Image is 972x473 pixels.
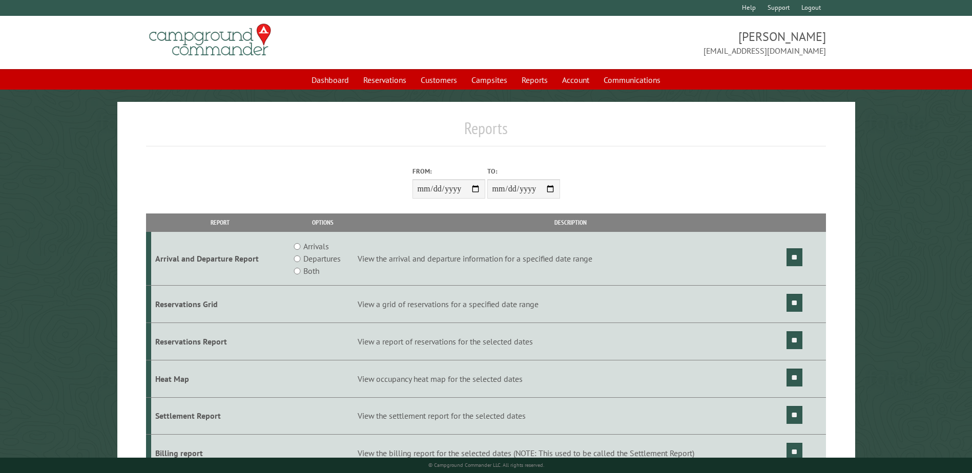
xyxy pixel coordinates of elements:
td: View a grid of reservations for a specified date range [356,286,785,323]
td: View the arrival and departure information for a specified date range [356,232,785,286]
td: Billing report [151,435,289,472]
th: Report [151,213,289,231]
small: © Campground Commander LLC. All rights reserved. [428,462,544,468]
a: Customers [415,70,463,90]
td: View the billing report for the selected dates (NOTE: This used to be called the Settlement Report) [356,435,785,472]
label: Departures [303,252,341,265]
th: Description [356,213,785,231]
th: Options [289,213,356,231]
a: Reports [515,70,554,90]
label: Arrivals [303,240,329,252]
td: Reservations Grid [151,286,289,323]
td: Reservations Report [151,322,289,360]
a: Dashboard [305,70,355,90]
a: Campsites [465,70,513,90]
a: Reservations [357,70,412,90]
label: Both [303,265,319,277]
span: [PERSON_NAME] [EMAIL_ADDRESS][DOMAIN_NAME] [486,28,826,57]
td: View occupancy heat map for the selected dates [356,360,785,397]
td: View a report of reservations for the selected dates [356,322,785,360]
a: Communications [597,70,667,90]
td: Settlement Report [151,397,289,435]
td: View the settlement report for the selected dates [356,397,785,435]
h1: Reports [146,118,825,146]
label: To: [487,166,560,176]
img: Campground Commander [146,20,274,60]
label: From: [412,166,485,176]
td: Arrival and Departure Report [151,232,289,286]
td: Heat Map [151,360,289,397]
a: Account [556,70,595,90]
